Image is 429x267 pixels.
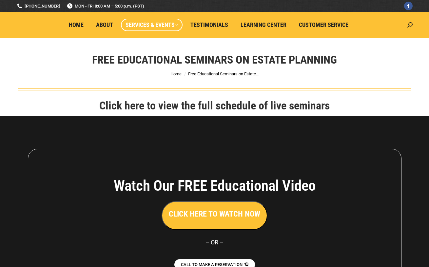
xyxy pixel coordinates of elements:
a: Customer Service [294,19,353,31]
h1: Free Educational Seminars on Estate Planning [92,52,337,67]
span: CALL TO MAKE A RESERVATION [181,262,243,267]
a: Testimonials [186,19,233,31]
span: Free Educational Seminars on Estate… [188,71,259,76]
span: MON - FRI 8:00 AM – 5:00 p.m. (PST) [67,3,144,9]
span: Customer Service [299,21,348,29]
button: CLICK HERE TO WATCH NOW [162,201,267,230]
span: Testimonials [190,21,228,29]
span: Home [69,21,84,29]
a: [PHONE_NUMBER] [16,3,60,9]
span: Learning Center [241,21,286,29]
a: CLICK HERE TO WATCH NOW [162,211,267,218]
a: Facebook page opens in new window [404,2,413,10]
a: Home [64,19,88,31]
span: – OR – [205,239,224,246]
h3: CLICK HERE TO WATCH NOW [169,208,260,219]
span: Services & Events [126,21,178,29]
h4: Watch Our FREE Educational Video [77,177,352,195]
a: About [91,19,118,31]
a: Home [170,71,182,76]
a: Click here to view the full schedule of live seminars [99,99,330,112]
span: About [96,21,113,29]
a: Learning Center [236,19,291,31]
